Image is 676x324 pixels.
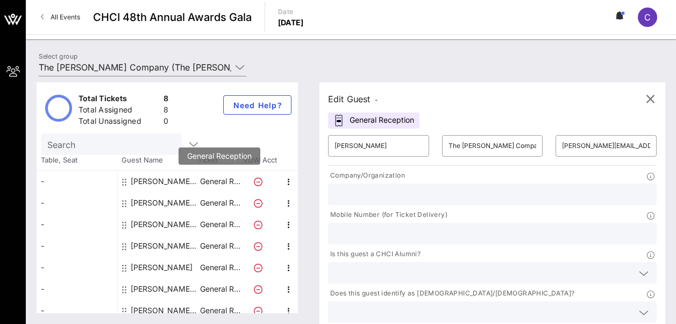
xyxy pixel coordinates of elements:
div: 0 [163,116,168,129]
span: - [375,96,378,104]
p: Mobile Number (for Ticket Delivery) [328,209,447,221]
input: First Name* [335,137,423,154]
p: General R… [198,214,241,235]
p: Company/Organization [328,170,405,181]
div: - [37,257,117,278]
div: Bryan Wilson The J.M. Smucker Company [131,171,198,192]
span: Table, Seat [37,155,117,166]
div: - [37,214,117,235]
div: Edit Guest [328,91,378,107]
div: Total Unassigned [79,116,159,129]
div: 8 [163,93,168,107]
span: All Events [51,13,80,21]
p: General R… [198,257,241,278]
p: Date [278,6,304,17]
p: Is this guest a CHCI Alumni? [328,249,421,260]
span: CHCI 48th Annual Awards Gala [93,9,252,25]
div: General Reception [328,112,419,129]
p: General R… [198,278,241,300]
div: Claudia Santiago The J.M. Smucker Company [131,214,198,235]
div: Orlando Santiago, Jr. The J.M. Smucker Company [131,300,198,321]
div: Jocelyn Garay [131,257,193,278]
span: Guest Name [117,155,198,166]
input: Last Name* [449,137,537,154]
span: Need Help? [232,101,282,110]
div: Cameron Haas-Levin The J.M. Smucker Company [131,192,198,214]
span: C [644,12,651,23]
div: - [37,278,117,300]
p: Does this guest identify as [DEMOGRAPHIC_DATA]/[DEMOGRAPHIC_DATA]? [328,288,574,299]
a: All Events [34,9,87,26]
div: - [37,300,117,321]
div: Total Assigned [79,104,159,118]
p: General R… [198,235,241,257]
span: Ticket [198,155,241,166]
div: - [37,171,117,192]
span: VOW Acct [241,155,279,166]
p: General R… [198,300,241,321]
button: Need Help? [223,95,291,115]
p: General R… [198,192,241,214]
div: 8 [163,104,168,118]
div: - [37,235,117,257]
input: Email* [562,137,650,154]
div: C [638,8,657,27]
p: [DATE] [278,17,304,28]
label: Select group [39,52,77,60]
div: Total Tickets [79,93,159,107]
div: Ethan Dodd The J.M. Smucker Company [131,235,198,257]
div: Mike Madriaga The J.M. Smucker Company [131,278,198,300]
p: General R… [198,171,241,192]
div: - [37,192,117,214]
